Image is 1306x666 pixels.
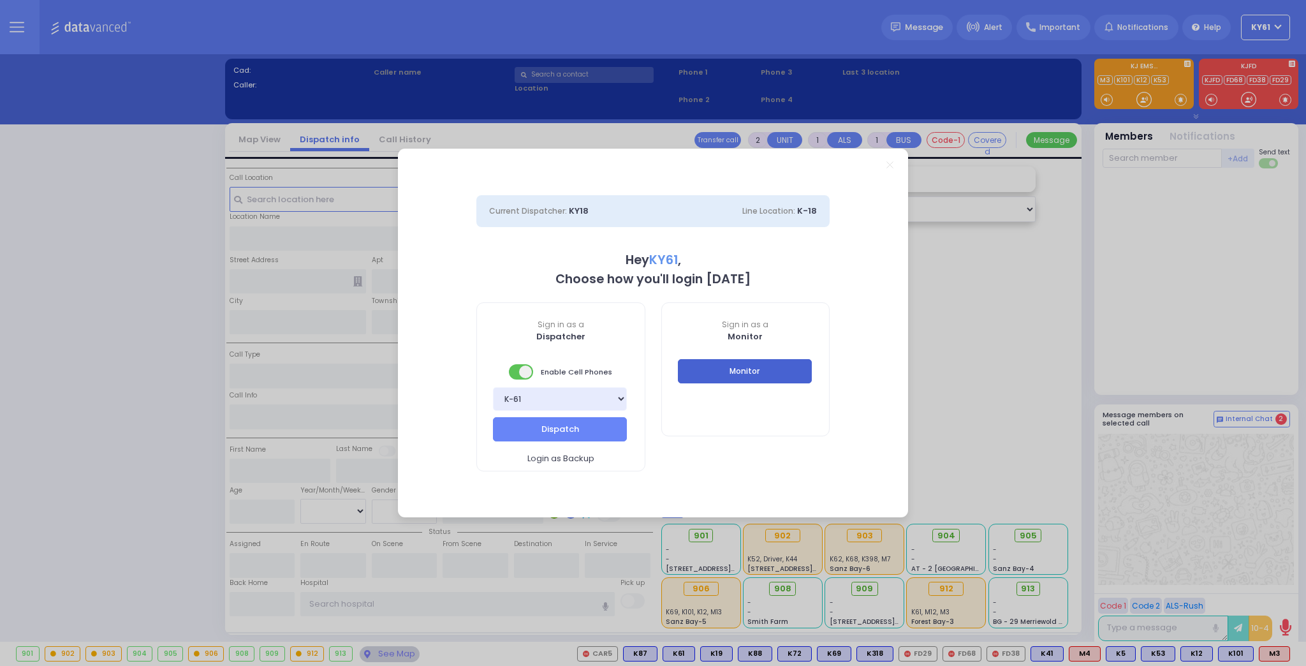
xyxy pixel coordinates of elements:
[489,205,567,216] span: Current Dispatcher:
[742,205,795,216] span: Line Location:
[886,161,893,168] a: Close
[477,319,645,330] span: Sign in as a
[493,417,627,441] button: Dispatch
[536,330,585,343] b: Dispatcher
[678,359,812,383] button: Monitor
[527,452,594,465] span: Login as Backup
[649,251,678,269] span: KY61
[555,270,751,288] b: Choose how you'll login [DATE]
[662,319,830,330] span: Sign in as a
[509,363,612,381] span: Enable Cell Phones
[728,330,763,343] b: Monitor
[797,205,817,217] span: K-18
[569,205,589,217] span: KY18
[626,251,681,269] b: Hey ,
